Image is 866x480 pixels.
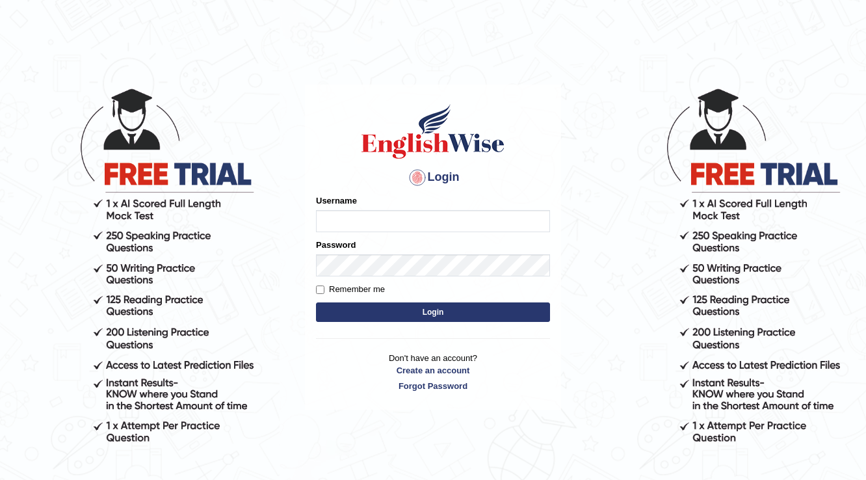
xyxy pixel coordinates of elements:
a: Create an account [316,364,550,377]
p: Don't have an account? [316,352,550,392]
label: Remember me [316,283,385,296]
label: Password [316,239,356,251]
input: Remember me [316,286,324,294]
h4: Login [316,167,550,188]
button: Login [316,302,550,322]
label: Username [316,194,357,207]
img: Logo of English Wise sign in for intelligent practice with AI [359,102,507,161]
a: Forgot Password [316,380,550,392]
